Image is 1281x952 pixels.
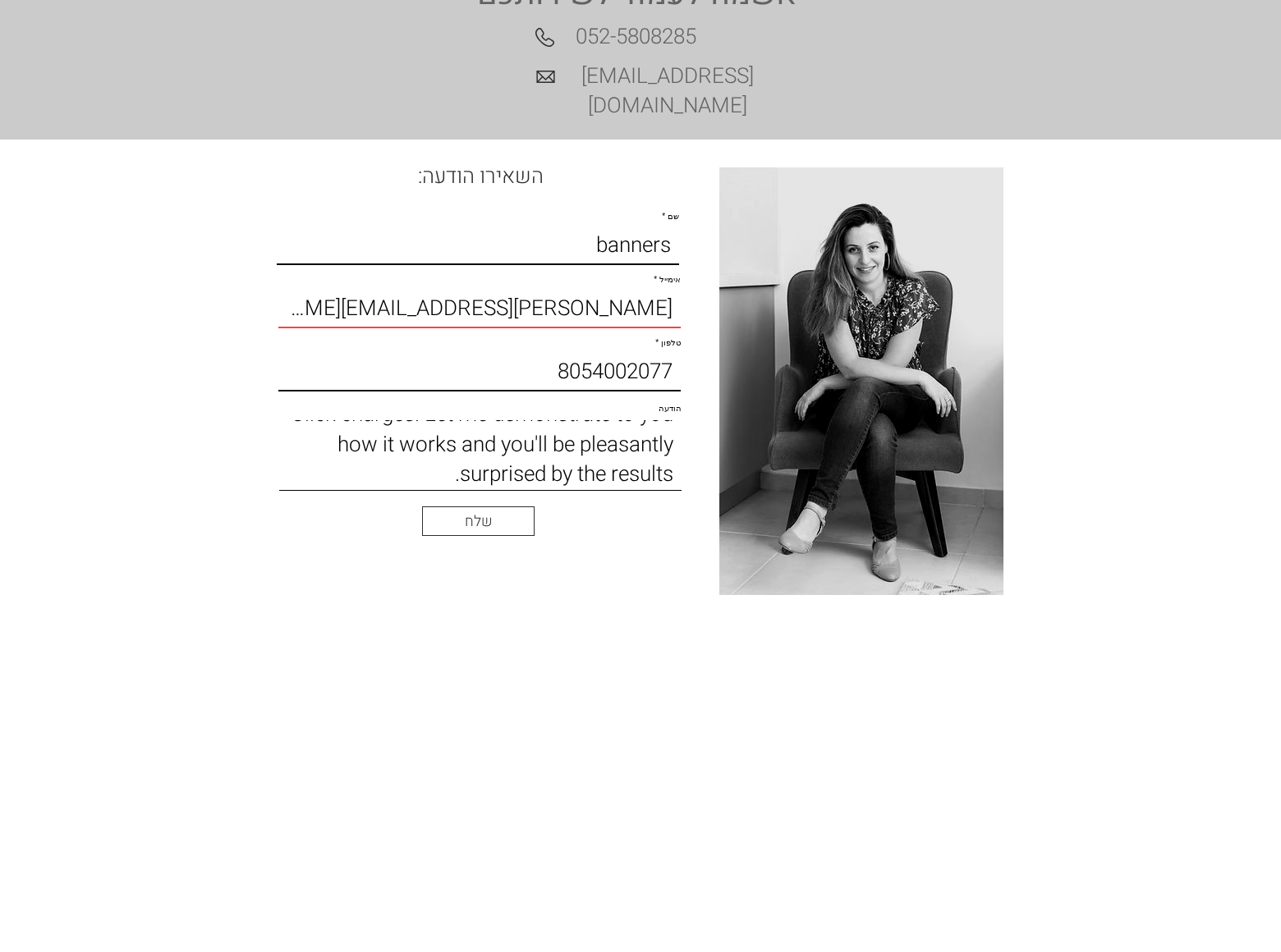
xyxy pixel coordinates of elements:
[279,405,682,413] label: הודעה
[422,506,535,536] button: שלח
[576,21,696,53] a: 052-5808285
[279,420,682,491] textarea: I am not offering SEO or Pay Per Click Advertising services. This is something entirely different...
[278,276,681,284] label: אימייל
[581,61,754,121] a: [EMAIL_ADDRESS][DOMAIN_NAME]
[418,161,544,192] span: השאירו הודעה:
[465,511,493,532] span: שלח
[277,213,679,221] label: שם
[719,167,1003,595] img: Irit_-_06.jpg
[278,339,681,347] label: טלפון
